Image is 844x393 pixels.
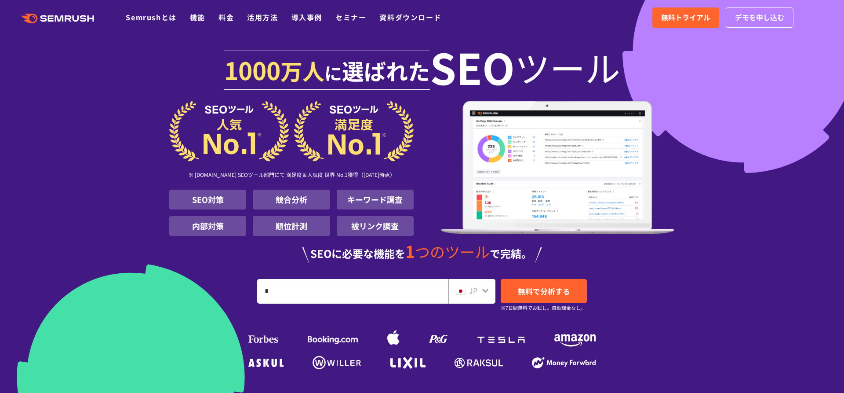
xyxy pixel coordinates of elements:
span: JP [469,285,477,296]
span: に [324,60,342,85]
li: 内部対策 [169,216,246,236]
a: 活用方法 [247,12,278,22]
span: デモを申し込む [735,12,784,23]
a: 料金 [218,12,234,22]
span: 1 [405,239,415,263]
div: ※ [DOMAIN_NAME] SEOツール部門にて 満足度＆人気度 世界 No.1獲得（[DATE]時点） [169,162,414,190]
a: 無料トライアル [652,7,719,28]
span: 万人 [280,55,324,86]
a: 資料ダウンロード [379,12,441,22]
span: ツール [515,49,620,84]
span: SEO [430,49,515,84]
div: SEOに必要な機能を [169,243,675,263]
a: 機能 [190,12,205,22]
a: デモを申し込む [726,7,793,28]
a: セミナー [335,12,366,22]
span: 選ばれた [342,55,430,86]
a: Semrushとは [126,12,176,22]
li: 順位計測 [253,216,330,236]
li: SEO対策 [169,190,246,209]
span: 無料トライアル [661,12,710,23]
span: つのツール [415,241,490,262]
small: ※7日間無料でお試し。自動課金なし。 [501,304,586,312]
span: 1000 [224,52,280,87]
a: 無料で分析する [501,279,587,303]
li: 被リンク調査 [337,216,414,236]
input: URL、キーワードを入力してください [258,279,448,303]
li: 競合分析 [253,190,330,209]
li: キーワード調査 [337,190,414,209]
span: で完結。 [490,246,532,261]
span: 無料で分析する [518,286,570,297]
a: 導入事例 [291,12,322,22]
